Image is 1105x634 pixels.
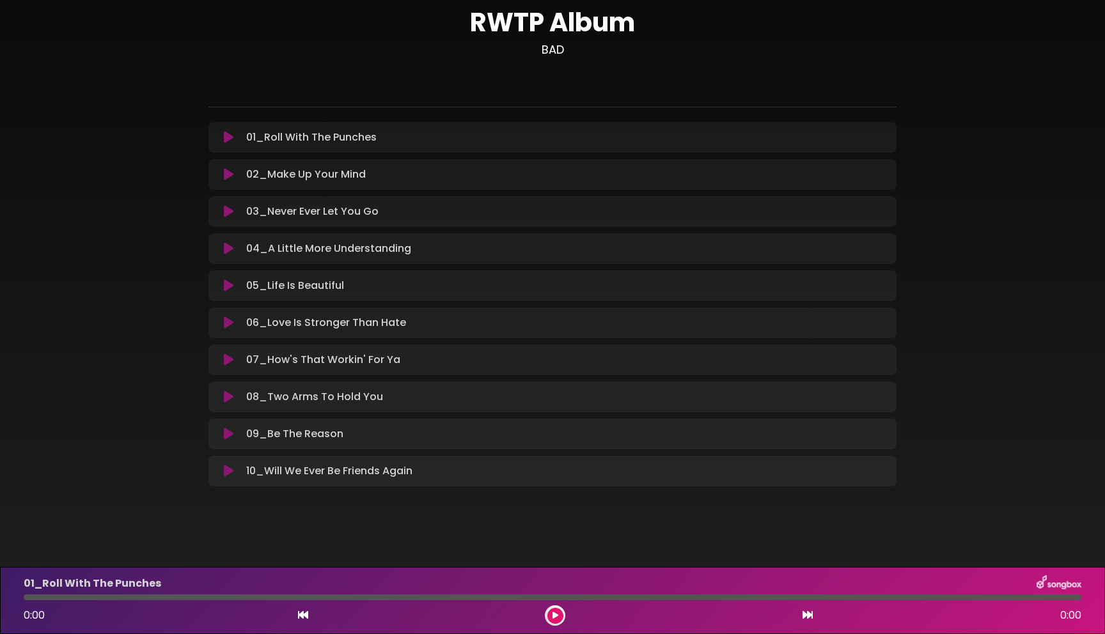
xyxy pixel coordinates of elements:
[246,204,379,219] p: 03_Never Ever Let You Go
[246,463,412,479] p: 10_Will We Ever Be Friends Again
[246,130,377,145] p: 01_Roll With The Punches
[208,43,897,57] h3: BAD
[246,426,343,442] p: 09_Be The Reason
[246,352,400,367] p: 07_How's That Workin' For Ya
[208,7,897,38] h1: RWTP Album
[246,315,406,330] p: 06_Love Is Stronger Than Hate
[246,167,366,182] p: 02_Make Up Your Mind
[246,389,383,405] p: 08_Two Arms To Hold You
[246,241,411,256] p: 04_A Little More Understanding
[246,278,344,293] p: 05_Life Is Beautiful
